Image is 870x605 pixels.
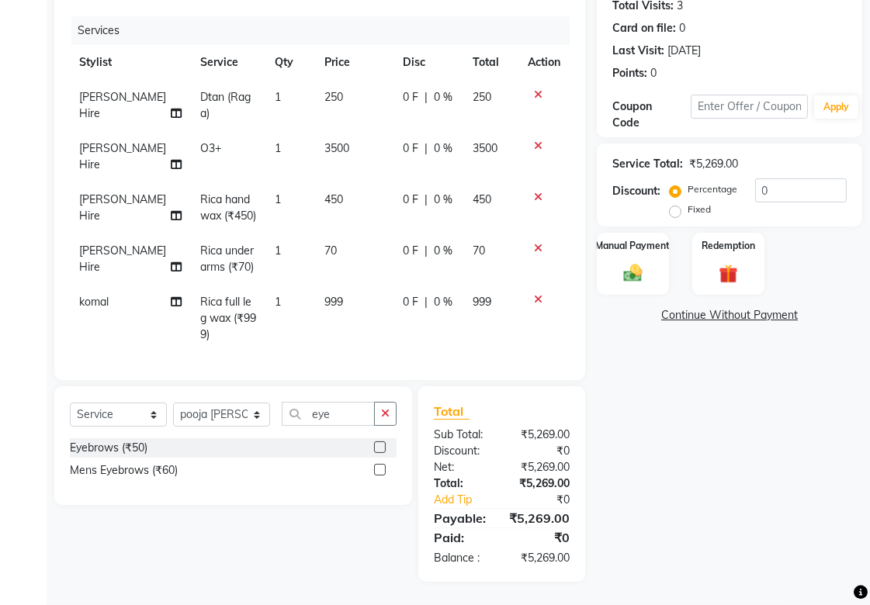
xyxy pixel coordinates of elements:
th: Qty [265,45,315,80]
span: 250 [473,90,491,104]
span: komal [79,295,109,309]
span: 450 [324,192,343,206]
span: 1 [275,90,281,104]
span: 70 [473,244,485,258]
span: 3500 [324,141,349,155]
span: 1 [275,192,281,206]
div: 0 [650,65,657,81]
span: 0 F [403,140,418,157]
span: Rica hand wax (₹450) [200,192,256,223]
a: Continue Without Payment [600,307,859,323]
div: Last Visit: [612,43,664,59]
span: | [425,192,428,208]
div: [DATE] [667,43,701,59]
span: Rica full leg wax (₹999) [200,295,256,341]
span: 999 [324,295,343,309]
span: | [425,89,428,105]
span: [PERSON_NAME] Hire [79,192,166,223]
img: _cash.svg [618,262,649,284]
span: 0 % [434,140,452,157]
span: 0 F [403,294,418,310]
button: Apply [814,95,858,119]
div: ₹5,269.00 [497,509,581,527]
span: Rica under arms (₹70) [200,244,254,274]
div: Services [71,16,581,45]
div: ₹5,269.00 [502,427,582,443]
div: ₹0 [502,443,582,459]
input: Enter Offer / Coupon Code [691,95,808,119]
label: Manual Payment [596,239,671,253]
div: Paid: [422,528,502,547]
div: Total: [422,475,502,492]
span: 0 % [434,243,452,259]
div: ₹5,269.00 [502,550,582,566]
span: Total [434,403,470,420]
div: ₹5,269.00 [502,459,582,475]
span: 70 [324,244,337,258]
div: Coupon Code [612,99,691,131]
span: 1 [275,295,281,309]
th: Disc [393,45,463,80]
span: [PERSON_NAME] Hire [79,90,166,120]
div: ₹5,269.00 [502,475,582,492]
th: Total [463,45,518,80]
th: Action [518,45,570,80]
div: Net: [422,459,502,475]
span: 0 % [434,294,452,310]
div: Sub Total: [422,427,502,443]
span: 0 % [434,192,452,208]
span: 1 [275,244,281,258]
div: ₹0 [502,528,582,547]
span: | [425,243,428,259]
img: _gift.svg [713,262,744,285]
div: Mens Eyebrows (₹60) [70,462,178,479]
span: 0 F [403,243,418,259]
div: ₹5,269.00 [689,156,738,172]
input: Search or Scan [282,402,375,426]
div: Card on file: [612,20,676,36]
span: 0 F [403,192,418,208]
div: Payable: [422,509,497,527]
span: [PERSON_NAME] Hire [79,141,166,171]
span: 0 F [403,89,418,105]
label: Redemption [702,239,755,253]
span: | [425,294,428,310]
th: Price [315,45,393,80]
label: Percentage [688,182,737,196]
span: | [425,140,428,157]
a: Add Tip [422,492,515,508]
div: Points: [612,65,647,81]
div: Balance : [422,550,502,566]
div: Discount: [422,443,502,459]
span: 450 [473,192,491,206]
label: Fixed [688,202,711,216]
span: [PERSON_NAME] Hire [79,244,166,274]
span: Dtan (Raga) [200,90,251,120]
span: 1 [275,141,281,155]
div: 0 [679,20,685,36]
th: Stylist [70,45,191,80]
div: Eyebrows (₹50) [70,440,147,456]
span: O3+ [200,141,221,155]
span: 250 [324,90,343,104]
th: Service [191,45,266,80]
div: ₹0 [515,492,581,508]
div: Discount: [612,183,660,199]
span: 0 % [434,89,452,105]
span: 999 [473,295,491,309]
span: 3500 [473,141,497,155]
div: Service Total: [612,156,683,172]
